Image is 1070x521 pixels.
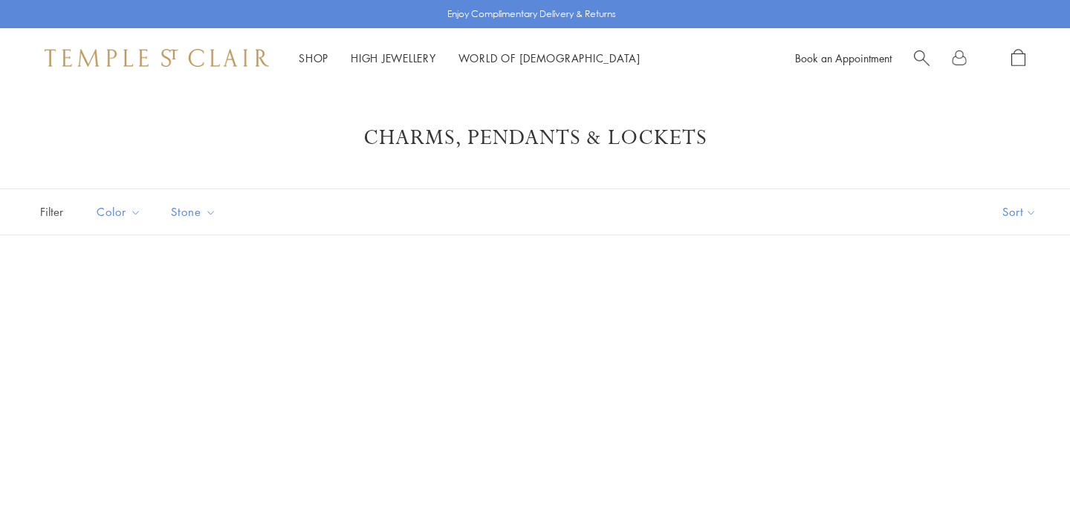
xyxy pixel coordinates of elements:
button: Color [85,195,152,229]
button: Show sort by [969,189,1070,235]
a: Open Shopping Bag [1011,49,1025,68]
a: Book an Appointment [795,50,892,65]
a: ShopShop [299,50,328,65]
h1: Charms, Pendants & Lockets [59,125,1011,151]
a: World of [DEMOGRAPHIC_DATA]World of [DEMOGRAPHIC_DATA] [458,50,641,65]
a: Search [914,49,930,68]
nav: Main navigation [299,49,641,68]
a: High JewelleryHigh Jewellery [351,50,436,65]
p: Enjoy Complimentary Delivery & Returns [447,7,616,22]
span: Color [89,203,152,221]
button: Stone [160,195,227,229]
span: Stone [163,203,227,221]
img: Temple St. Clair [45,49,269,67]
